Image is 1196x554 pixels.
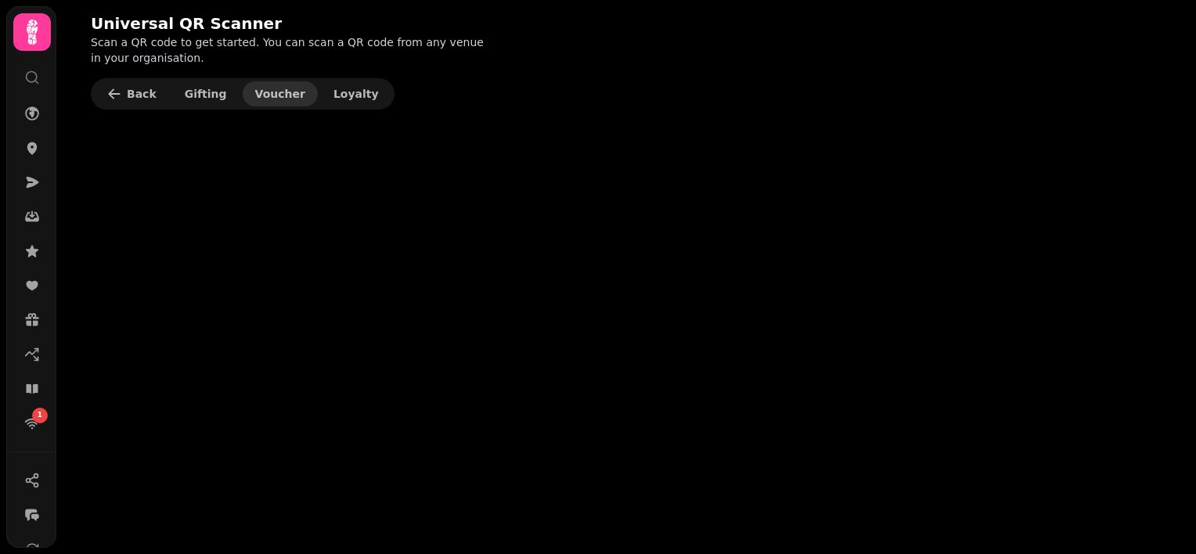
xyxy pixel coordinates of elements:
[172,81,240,106] button: Gifting
[91,13,391,34] h2: Universal QR Scanner
[127,88,157,99] span: Back
[255,88,305,99] span: Voucher
[321,81,391,106] button: Loyalty
[243,81,318,106] button: Voucher
[38,410,42,421] span: 1
[94,81,169,106] button: Back
[16,408,48,439] a: 1
[333,88,379,99] span: Loyalty
[91,34,492,66] p: Scan a QR code to get started. You can scan a QR code from any venue in your organisation.
[185,88,227,99] span: Gifting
